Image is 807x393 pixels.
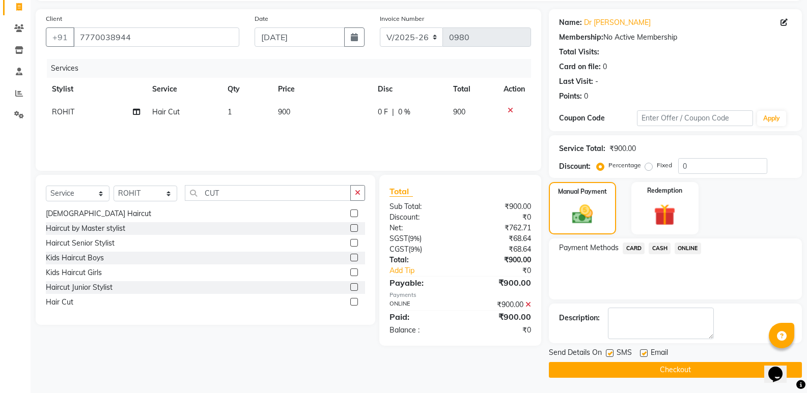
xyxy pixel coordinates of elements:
[657,161,672,170] label: Fixed
[382,244,460,255] div: ( )
[382,223,460,233] div: Net:
[447,78,497,101] th: Total
[609,143,636,154] div: ₹900.00
[764,352,797,383] iframe: chat widget
[380,14,424,23] label: Invoice Number
[46,208,151,219] div: [DEMOGRAPHIC_DATA] Haircut
[378,107,388,117] span: 0 F
[559,161,591,172] div: Discount:
[392,107,394,117] span: |
[460,255,539,265] div: ₹900.00
[46,253,104,263] div: Kids Haircut Boys
[595,76,598,87] div: -
[460,325,539,336] div: ₹0
[460,212,539,223] div: ₹0
[460,299,539,310] div: ₹900.00
[382,277,460,289] div: Payable:
[675,243,701,254] span: ONLINE
[497,78,531,101] th: Action
[382,233,460,244] div: ( )
[608,161,641,170] label: Percentage
[623,243,645,254] span: CARD
[46,282,113,293] div: Haircut Junior Stylist
[559,313,600,323] div: Description:
[558,187,607,196] label: Manual Payment
[637,110,753,126] input: Enter Offer / Coupon Code
[46,27,74,47] button: +91
[46,267,102,278] div: Kids Haircut Girls
[410,234,420,243] span: 9%
[559,47,599,57] div: Total Visits:
[549,347,602,360] span: Send Details On
[559,17,582,28] div: Name:
[255,14,268,23] label: Date
[382,255,460,265] div: Total:
[474,265,539,276] div: ₹0
[584,91,588,102] div: 0
[647,186,682,195] label: Redemption
[460,277,539,289] div: ₹900.00
[649,243,671,254] span: CASH
[382,311,460,323] div: Paid:
[603,62,607,72] div: 0
[146,78,221,101] th: Service
[651,347,668,360] span: Email
[559,32,603,43] div: Membership:
[278,107,290,116] span: 900
[272,78,372,101] th: Price
[647,201,682,228] img: _gift.svg
[460,311,539,323] div: ₹900.00
[221,78,272,101] th: Qty
[382,325,460,336] div: Balance :
[559,91,582,102] div: Points:
[410,245,420,253] span: 9%
[389,186,413,197] span: Total
[185,185,351,201] input: Search or Scan
[382,299,460,310] div: ONLINE
[566,202,599,226] img: _cash.svg
[389,234,408,243] span: SGST
[228,107,232,116] span: 1
[382,201,460,212] div: Sub Total:
[453,107,465,116] span: 900
[584,17,651,28] a: Dr [PERSON_NAME]
[559,76,593,87] div: Last Visit:
[46,223,125,234] div: Haircut by Master stylist
[559,32,792,43] div: No Active Membership
[559,143,605,154] div: Service Total:
[152,107,180,116] span: Hair Cut
[549,362,802,378] button: Checkout
[382,212,460,223] div: Discount:
[389,245,408,254] span: CGST
[460,223,539,233] div: ₹762.71
[559,113,636,124] div: Coupon Code
[47,59,539,78] div: Services
[382,265,474,276] a: Add Tip
[460,233,539,244] div: ₹68.64
[460,244,539,255] div: ₹68.64
[559,62,601,72] div: Card on file:
[757,111,786,126] button: Apply
[46,297,73,308] div: Hair Cut
[559,243,619,253] span: Payment Methods
[73,27,239,47] input: Search by Name/Mobile/Email/Code
[46,78,146,101] th: Stylist
[617,347,632,360] span: SMS
[460,201,539,212] div: ₹900.00
[46,238,115,249] div: Haircut Senior Stylist
[52,107,74,116] span: ROHIT
[389,291,531,299] div: Payments
[46,14,62,23] label: Client
[398,107,410,117] span: 0 %
[372,78,447,101] th: Disc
